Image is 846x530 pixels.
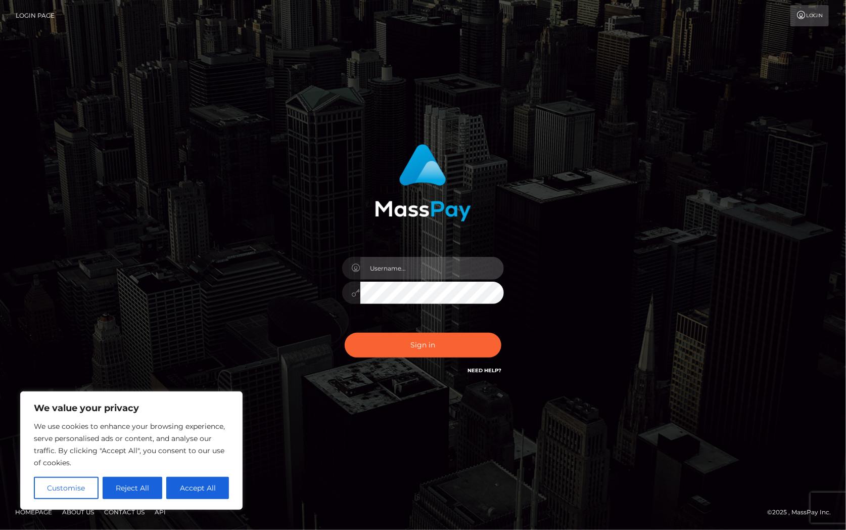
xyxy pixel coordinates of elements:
[166,477,229,499] button: Accept All
[375,144,471,222] img: MassPay Login
[20,391,243,510] div: We value your privacy
[100,504,149,520] a: Contact Us
[360,257,504,280] input: Username...
[11,504,56,520] a: Homepage
[16,5,55,26] a: Login Page
[58,504,98,520] a: About Us
[34,477,99,499] button: Customise
[345,333,501,358] button: Sign in
[151,504,170,520] a: API
[34,402,229,414] p: We value your privacy
[790,5,829,26] a: Login
[103,477,163,499] button: Reject All
[767,507,838,518] div: © 2025 , MassPay Inc.
[34,420,229,469] p: We use cookies to enhance your browsing experience, serve personalised ads or content, and analys...
[467,367,501,374] a: Need Help?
